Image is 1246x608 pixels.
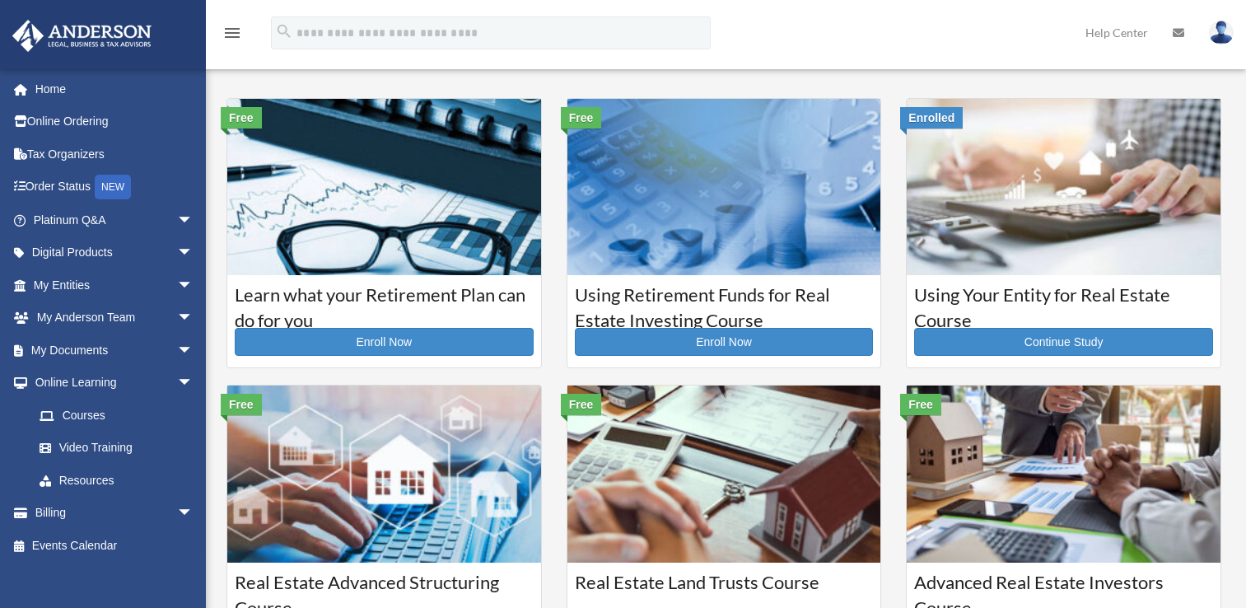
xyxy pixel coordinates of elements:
[12,236,218,269] a: Digital Productsarrow_drop_down
[23,432,218,465] a: Video Training
[12,105,218,138] a: Online Ordering
[12,497,218,530] a: Billingarrow_drop_down
[23,464,218,497] a: Resources
[1209,21,1234,44] img: User Pic
[235,283,534,324] h3: Learn what your Retirement Plan can do for you
[914,328,1213,356] a: Continue Study
[23,399,210,432] a: Courses
[900,107,963,129] div: Enrolled
[177,367,210,400] span: arrow_drop_down
[177,334,210,367] span: arrow_drop_down
[12,367,218,400] a: Online Learningarrow_drop_down
[12,334,218,367] a: My Documentsarrow_drop_down
[221,107,262,129] div: Free
[177,302,210,335] span: arrow_drop_down
[12,529,218,562] a: Events Calendar
[235,328,534,356] a: Enroll Now
[561,107,602,129] div: Free
[12,138,218,171] a: Tax Organizers
[177,497,210,531] span: arrow_drop_down
[900,394,941,415] div: Free
[575,283,874,324] h3: Using Retirement Funds for Real Estate Investing Course
[12,72,218,105] a: Home
[275,22,293,40] i: search
[7,20,156,52] img: Anderson Advisors Platinum Portal
[12,203,218,236] a: Platinum Q&Aarrow_drop_down
[12,269,218,302] a: My Entitiesarrow_drop_down
[222,23,242,43] i: menu
[177,203,210,237] span: arrow_drop_down
[914,283,1213,324] h3: Using Your Entity for Real Estate Course
[177,269,210,302] span: arrow_drop_down
[561,394,602,415] div: Free
[221,394,262,415] div: Free
[222,29,242,43] a: menu
[95,175,131,199] div: NEW
[177,236,210,270] span: arrow_drop_down
[12,171,218,204] a: Order StatusNEW
[12,302,218,334] a: My Anderson Teamarrow_drop_down
[575,328,874,356] a: Enroll Now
